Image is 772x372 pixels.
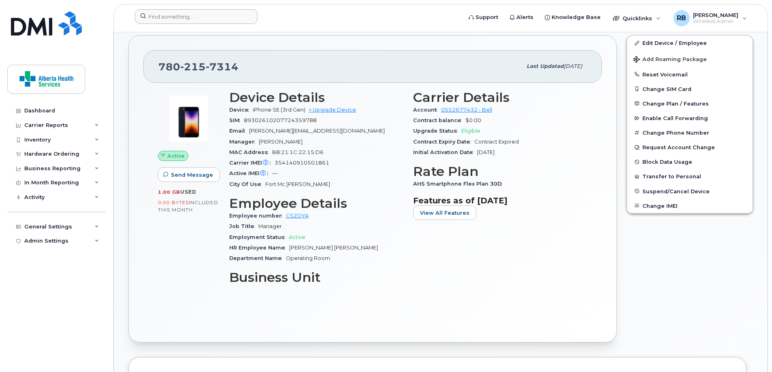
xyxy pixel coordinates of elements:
span: 7314 [206,61,239,73]
button: Change Plan / Features [627,96,753,111]
span: Device [229,107,253,113]
span: 89302610207724359788 [244,117,317,123]
span: Contract Expiry Date [413,139,474,145]
span: Fort Mc [PERSON_NAME] [265,181,330,187]
a: Edit Device / Employee [627,36,753,50]
span: [PERSON_NAME][EMAIL_ADDRESS][DOMAIN_NAME] [249,128,385,134]
span: Active [289,234,305,240]
span: Upgrade Status [413,128,461,134]
a: + Upgrade Device [309,107,356,113]
h3: Employee Details [229,196,403,211]
span: MAC Address [229,149,272,155]
span: [DATE] [564,63,582,69]
h3: Rate Plan [413,164,587,179]
span: RB [677,13,686,23]
button: Add Roaming Package [627,51,753,67]
input: Find something... [135,9,258,24]
span: [PERSON_NAME] [PERSON_NAME] [289,245,378,251]
span: [PERSON_NAME] [259,139,303,145]
span: 0.00 Bytes [158,200,189,205]
button: Reset Voicemail [627,67,753,82]
span: used [180,189,196,195]
button: Suspend/Cancel Device [627,184,753,199]
img: image20231002-3703462-1angbar.jpeg [164,94,213,143]
span: SIM [229,117,244,123]
span: Job Title [229,223,258,229]
span: Change Plan / Features [642,100,709,106]
span: Active IMEI [229,170,272,176]
button: Change IMEI [627,199,753,213]
span: $0.00 [465,117,481,123]
span: City Of Use [229,181,265,187]
div: Ryan Ballesteros [668,10,753,26]
span: Quicklinks [623,15,652,21]
button: Send Message [158,167,220,182]
span: HR Employee Name [229,245,289,251]
span: AHS Smartphone Flex Plan 30D [413,181,506,187]
h3: Device Details [229,90,403,105]
button: Enable Call Forwarding [627,111,753,125]
button: Change SIM Card [627,82,753,96]
span: Contract Expired [474,139,519,145]
span: iPhone SE (3rd Gen) [253,107,305,113]
h3: Features as of [DATE] [413,196,587,205]
button: Change Phone Number [627,125,753,140]
span: [DATE] [477,149,495,155]
span: View All Features [420,209,469,217]
span: Department Name [229,255,286,261]
span: Employment Status [229,234,289,240]
a: CSZQYA [286,213,309,219]
span: — [272,170,277,176]
span: Carrier IMEI [229,160,275,166]
span: Support [476,13,498,21]
span: included this month [158,199,218,213]
span: Enable Call Forwarding [642,115,708,121]
span: Account [413,107,441,113]
button: Block Data Usage [627,154,753,169]
span: Wireless Admin [693,18,738,25]
div: Quicklinks [607,10,666,26]
h3: Carrier Details [413,90,587,105]
span: Eligible [461,128,480,134]
span: 1.00 GB [158,189,180,195]
span: Manager [258,223,282,229]
span: Alerts [516,13,533,21]
span: B8:21:1C:22:15:D6 [272,149,324,155]
span: Suspend/Cancel Device [642,188,710,194]
a: Support [463,9,504,25]
span: 215 [180,61,206,73]
a: Alerts [504,9,539,25]
a: 0552677432 - Bell [441,107,492,113]
span: 354140910501861 [275,160,329,166]
span: Email [229,128,249,134]
a: Knowledge Base [539,9,606,25]
button: Transfer to Personal [627,169,753,184]
h3: Business Unit [229,270,403,285]
button: Request Account Change [627,140,753,154]
span: Manager [229,139,259,145]
button: View All Features [413,205,476,220]
span: Initial Activation Date [413,149,477,155]
span: Send Message [171,171,213,179]
span: Active [167,152,185,160]
span: 780 [158,61,239,73]
span: Last updated [527,63,564,69]
span: [PERSON_NAME] [693,12,738,18]
span: Knowledge Base [552,13,601,21]
span: Employee number [229,213,286,219]
span: Operating Room [286,255,330,261]
span: Contract balance [413,117,465,123]
span: Add Roaming Package [633,56,707,64]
